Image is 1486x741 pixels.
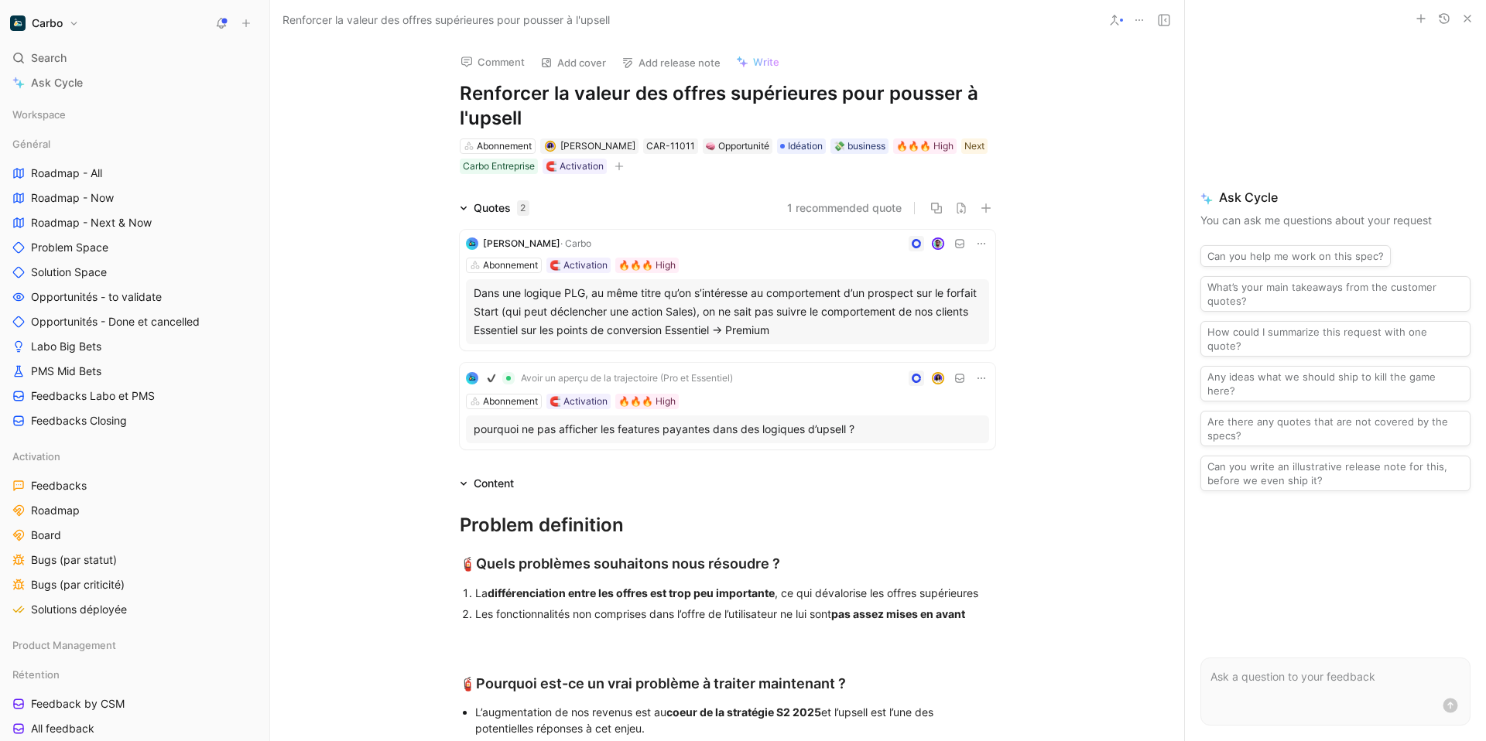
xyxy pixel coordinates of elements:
span: Avoir un aperçu de la trajectoire (Pro et Essentiel) [521,372,733,384]
p: You can ask me questions about your request [1200,211,1471,230]
span: · Carbo [560,237,591,249]
span: Opportunités - Done et cancelled [31,314,200,330]
div: GénéralRoadmap - AllRoadmap - NowRoadmap - Next & NowProblem SpaceSolution SpaceOpportunités - to... [6,132,263,432]
div: L’augmentation de nos revenus est au et l’upsell est l’une des potentielles réponses à cet enjeu. [475,704,995,736]
a: Roadmap - All [6,162,263,185]
a: Roadmap - Now [6,186,263,210]
button: Write [729,51,786,73]
span: Général [12,136,50,152]
div: Rétention [6,663,263,686]
a: Feedback by CSM [6,692,263,715]
a: Labo Big Bets [6,335,263,358]
div: Opportunité [706,138,769,154]
div: pourquoi ne pas afficher les features payantes dans des logiques d’upsell ? [474,420,981,439]
span: Search [31,49,67,67]
span: Workspace [12,107,66,122]
a: PMS Mid Bets [6,360,263,383]
span: Board [31,528,61,543]
span: Solution Space [31,265,107,280]
span: Feedbacks Closing [31,413,127,429]
span: Renforcer la valeur des offres supérieures pour pousser à l'upsell [282,11,610,29]
div: Idéation [777,138,826,154]
a: Feedbacks Closing [6,409,263,432]
button: Can you help me work on this spec? [1200,245,1391,267]
div: Quotes [474,199,529,217]
span: Product Management [12,637,116,653]
div: Quotes2 [454,199,536,217]
span: Roadmap [31,503,80,518]
button: Add cover [533,52,613,73]
h1: Carbo [32,16,63,30]
span: Labo Big Bets [31,339,101,354]
div: 🔥🔥🔥 High [618,258,676,273]
img: 🧠 [706,142,715,151]
span: PMS Mid Bets [31,364,101,379]
div: 🧲 Activation [550,394,608,409]
span: Opportunités - to validate [31,289,162,305]
button: Are there any quotes that are not covered by the specs? [1200,411,1471,446]
span: Roadmap - Now [31,190,114,206]
div: Problem definition [460,511,995,539]
a: Bugs (par criticité) [6,573,263,596]
span: Activation [12,449,60,464]
a: Feedbacks [6,474,263,497]
span: Ask Cycle [31,73,83,92]
span: Feedbacks [31,478,87,493]
a: Roadmap - Next & Now [6,211,263,234]
div: ActivationFeedbacksRoadmapBoardBugs (par statut)Bugs (par criticité)Solutions déployée [6,445,263,621]
div: Next [964,138,984,154]
strong: pas assez mises en avant [831,607,965,620]
h1: Renforcer la valeur des offres supérieures pour pousser à l'upsell [460,81,995,131]
span: Bugs (par criticité) [31,577,125,592]
button: Any ideas what we should ship to kill the game here? [1200,366,1471,401]
div: Quels problèmes souhaitons nous résoudre ? [460,553,995,575]
div: Search [6,46,263,70]
div: Pourquoi est-ce un vrai problème à traiter maintenant ? [460,673,995,695]
div: CAR-11011 [646,138,695,154]
a: Opportunités - Done et cancelled [6,310,263,333]
span: Rétention [12,667,60,682]
div: Abonnement [477,138,532,154]
span: Write [753,55,779,69]
button: CarboCarbo [6,12,83,34]
div: 🧲 Activation [550,258,608,273]
img: Carbo [10,15,26,31]
div: 🔥🔥🔥 High [896,138,954,154]
div: Content [454,474,520,493]
img: logo [466,237,478,250]
a: Feedbacks Labo et PMS [6,384,263,408]
div: 2 [517,200,529,216]
span: Idéation [788,138,823,154]
span: Feedback by CSM [31,696,125,712]
span: All feedback [31,721,94,736]
div: Product Management [6,633,263,657]
button: Add release note [615,52,728,73]
span: Ask Cycle [1200,188,1471,207]
div: La , ce qui dévalorise les offres supérieures [475,585,995,601]
a: Board [6,524,263,547]
img: ✔️ [487,374,496,383]
strong: différenciation entre les offres est trop peu importante [488,586,775,599]
a: Solutions déployée [6,598,263,621]
button: 1 recommended quote [787,199,902,217]
div: 🔥🔥🔥 High [618,394,676,409]
img: logo [466,372,478,384]
img: avatar [933,374,943,384]
a: Ask Cycle [6,71,263,94]
button: Comment [454,51,532,73]
span: 🧯 [460,556,476,572]
div: 🧠Opportunité [703,138,772,154]
span: Roadmap - All [31,166,102,181]
span: Roadmap - Next & Now [31,215,152,230]
span: Problem Space [31,240,108,255]
span: [PERSON_NAME] [483,237,560,249]
a: Opportunités - to validate [6,285,263,309]
a: Roadmap [6,499,263,522]
div: Product Management [6,633,263,661]
button: How could I summarize this request with one quote? [1200,321,1471,357]
button: Can you write an illustrative release note for this, before we even ship it? [1200,456,1471,491]
img: avatar [933,239,943,249]
a: Problem Space [6,236,263,259]
strong: coeur de la stratégie S2 2025 [666,705,821,719]
span: Feedbacks Labo et PMS [31,388,155,404]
